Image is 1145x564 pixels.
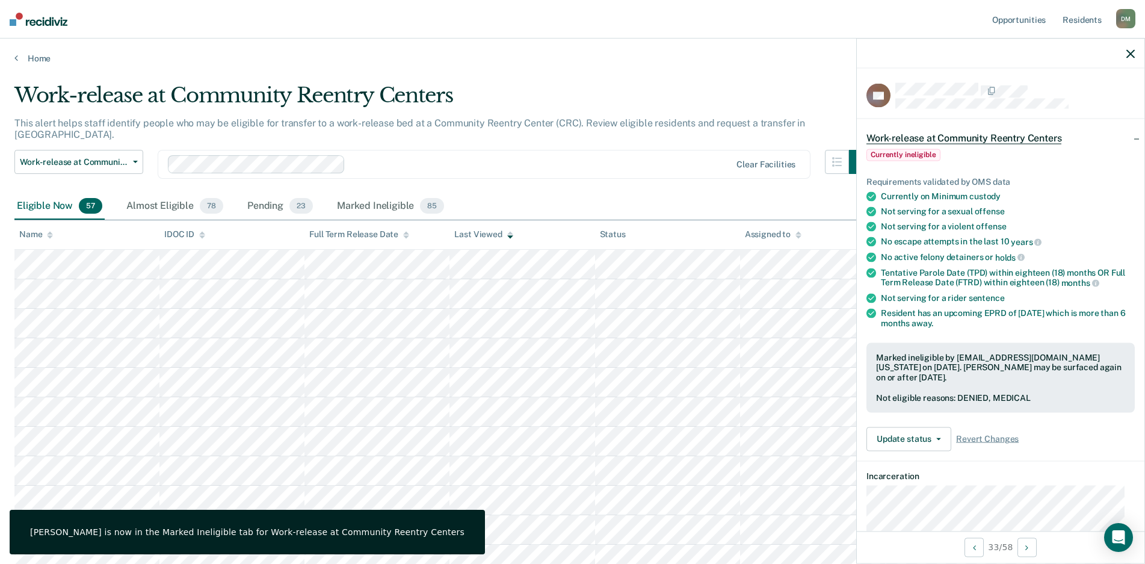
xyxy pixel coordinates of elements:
span: Work-release at Community Reentry Centers [866,132,1061,144]
button: Update status [866,427,951,451]
div: No escape attempts in the last 10 [881,237,1135,247]
div: Last Viewed [454,229,513,240]
div: Requirements validated by OMS data [866,176,1135,187]
img: Recidiviz [10,13,67,26]
span: offense [975,206,1005,216]
div: [PERSON_NAME] is now in the Marked Ineligible tab for Work-release at Community Reentry Centers [30,527,464,538]
button: Previous Opportunity [964,538,984,557]
div: Tentative Parole Date (TPD) within eighteen (18) months OR Full Term Release Date (FTRD) within e... [881,267,1135,288]
div: 33 / 58 [857,531,1144,563]
span: 85 [420,198,444,214]
span: 57 [79,198,102,214]
div: Marked ineligible by [EMAIL_ADDRESS][DOMAIN_NAME][US_STATE] on [DATE]. [PERSON_NAME] may be surfa... [876,352,1125,382]
span: sentence [969,293,1005,303]
span: Currently ineligible [866,149,940,161]
div: Marked Ineligible [335,193,446,220]
div: D M [1116,9,1135,28]
div: Full Term Release Date [309,229,409,240]
span: Work-release at Community Reentry Centers [20,157,128,167]
p: This alert helps staff identify people who may be eligible for transfer to a work-release bed at ... [14,117,805,140]
div: Assigned to [745,229,801,240]
span: 23 [289,198,313,214]
div: Work-release at Community Reentry CentersCurrently ineligible [857,119,1144,172]
span: Revert Changes [956,434,1019,444]
div: Almost Eligible [124,193,226,220]
a: Home [14,53,1131,64]
div: Clear facilities [736,160,795,170]
div: No active felony detainers or [881,252,1135,263]
span: holds [995,252,1025,262]
div: Name [19,229,53,240]
span: offense [976,222,1006,231]
span: custody [969,191,1001,201]
div: Resident has an upcoming EPRD of [DATE] which is more than 6 months [881,308,1135,329]
span: years [1011,237,1042,247]
div: IDOC ID [164,229,205,240]
div: Not eligible reasons: DENIED, MEDICAL [876,392,1125,403]
button: Next Opportunity [1017,538,1037,557]
div: Open Intercom Messenger [1104,523,1133,552]
div: Not serving for a violent [881,222,1135,232]
div: Not serving for a sexual [881,206,1135,217]
span: months [1061,278,1099,288]
div: Eligible Now [14,193,105,220]
span: 78 [200,198,223,214]
div: Currently on Minimum [881,191,1135,202]
div: Status [600,229,626,240]
div: Work-release at Community Reentry Centers [14,83,873,117]
div: Not serving for a rider [881,293,1135,303]
dt: Incarceration [866,471,1135,481]
div: Pending [245,193,315,220]
span: away. [912,318,933,327]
